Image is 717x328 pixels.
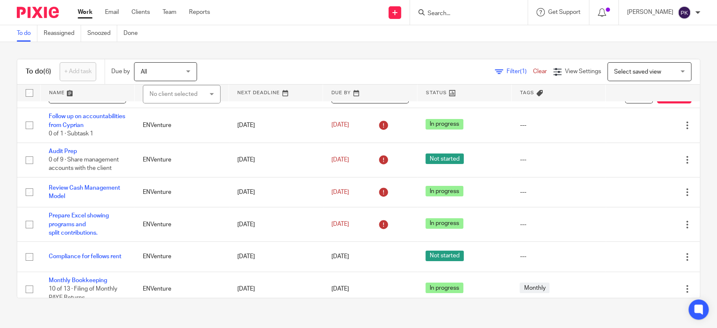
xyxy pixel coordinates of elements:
a: Follow up on accountabilities from Cyprian [49,114,125,128]
td: [DATE] [229,272,323,306]
img: Pixie [17,7,59,18]
input: Search [427,10,502,18]
a: Email [105,8,119,16]
div: --- [520,156,597,164]
span: [DATE] [331,157,349,163]
a: Work [78,8,92,16]
span: All [141,69,147,75]
a: Audit Prep [49,148,77,154]
span: 0 of 1 · Subtask 1 [49,131,93,137]
span: In progress [425,119,463,130]
span: [DATE] [331,254,349,259]
span: Tags [520,90,534,95]
td: [DATE] [229,177,323,207]
span: 10 of 13 · Filing of Monthly PAYE Returns [49,286,117,301]
a: Clients [131,8,150,16]
span: Get Support [548,9,580,15]
a: Reassigned [44,25,81,42]
td: ENVenture [134,207,228,242]
span: Not started [425,153,464,164]
span: [DATE] [331,189,349,195]
a: Done [123,25,144,42]
td: ENVenture [134,177,228,207]
span: View Settings [565,69,601,74]
a: Reports [189,8,210,16]
td: ENVenture [134,143,228,177]
a: + Add task [60,62,96,81]
div: --- [520,121,597,130]
td: ENVenture [134,242,228,272]
td: [DATE] [229,108,323,143]
span: (6) [43,68,51,75]
td: ENVenture [134,108,228,143]
div: --- [520,220,597,229]
span: 0 of 9 · Share management accounts with the client [49,157,119,172]
span: Select saved view [614,69,661,75]
a: To do [17,25,37,42]
td: [DATE] [229,143,323,177]
img: svg%3E [678,6,691,19]
td: [DATE] [229,207,323,242]
span: [DATE] [331,222,349,227]
div: No client selected [150,85,206,103]
span: Monthly [520,283,549,293]
p: [PERSON_NAME] [627,8,673,16]
span: Not started [425,251,464,261]
a: Review Cash Management Model [49,185,120,199]
span: Filter [507,69,533,74]
span: (1) [520,69,527,74]
td: [DATE] [229,242,323,272]
span: In progress [425,186,463,196]
td: ENVenture [134,272,228,306]
a: Compliance for fellows rent [49,254,121,259]
div: --- [520,252,597,261]
a: Prepare Excel showing programs and split contributions. [49,213,109,236]
a: Snoozed [87,25,117,42]
span: In progress [425,218,463,229]
span: [DATE] [331,122,349,128]
p: Due by [111,67,130,76]
span: [DATE] [331,286,349,292]
a: Monthly Bookkeeping [49,278,107,283]
div: --- [520,188,597,196]
a: Team [163,8,176,16]
h1: To do [26,67,51,76]
a: Clear [533,69,547,74]
span: In progress [425,283,463,293]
